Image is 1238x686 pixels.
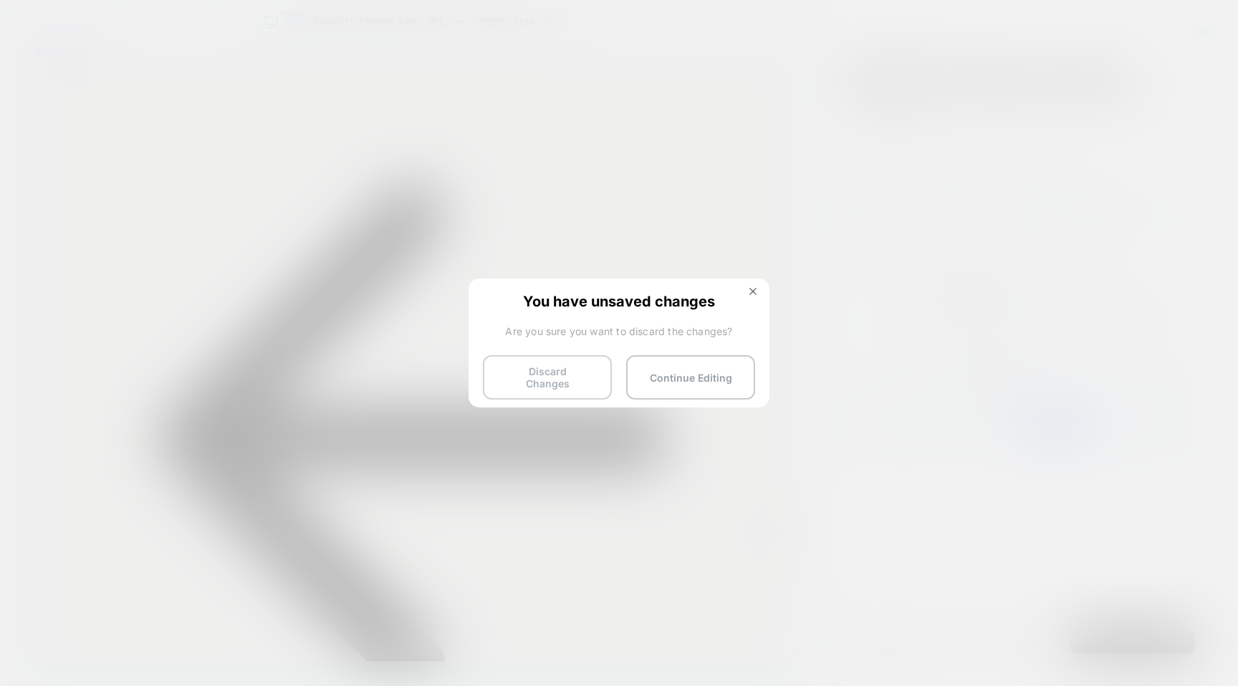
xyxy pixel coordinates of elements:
[626,355,755,400] button: Continue Editing
[985,642,1007,663] iframe: Gorgias live chat messenger
[749,288,757,295] img: close
[483,355,612,400] button: Discard Changes
[483,325,755,337] span: Are you sure you want to discard the changes?
[483,293,755,307] span: You have unsaved changes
